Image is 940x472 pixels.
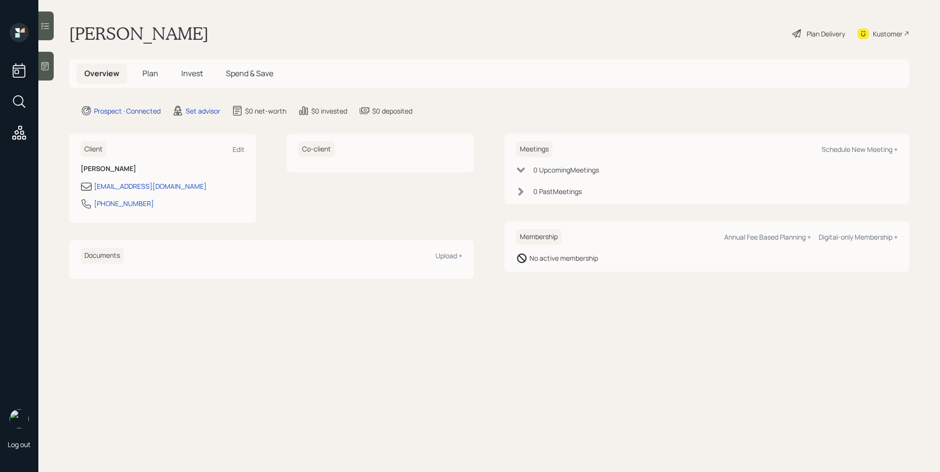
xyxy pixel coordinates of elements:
[529,253,598,263] div: No active membership
[807,29,845,39] div: Plan Delivery
[226,68,273,79] span: Spend & Save
[94,181,207,191] div: [EMAIL_ADDRESS][DOMAIN_NAME]
[245,106,286,116] div: $0 net-worth
[10,409,29,428] img: retirable_logo.png
[81,248,124,264] h6: Documents
[724,232,811,242] div: Annual Fee Based Planning +
[233,145,245,154] div: Edit
[533,186,582,196] div: 0 Past Meeting s
[94,106,161,116] div: Prospect · Connected
[822,145,898,154] div: Schedule New Meeting +
[69,23,209,44] h1: [PERSON_NAME]
[873,29,903,39] div: Kustomer
[81,165,245,173] h6: [PERSON_NAME]
[8,440,31,449] div: Log out
[81,141,106,157] h6: Client
[533,165,599,175] div: 0 Upcoming Meeting s
[372,106,412,116] div: $0 deposited
[516,141,552,157] h6: Meetings
[298,141,335,157] h6: Co-client
[142,68,158,79] span: Plan
[186,106,220,116] div: Set advisor
[181,68,203,79] span: Invest
[94,198,154,208] div: [PHONE_NUMBER]
[819,232,898,242] div: Digital-only Membership +
[84,68,119,79] span: Overview
[311,106,347,116] div: $0 invested
[435,251,462,260] div: Upload +
[516,229,562,245] h6: Membership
